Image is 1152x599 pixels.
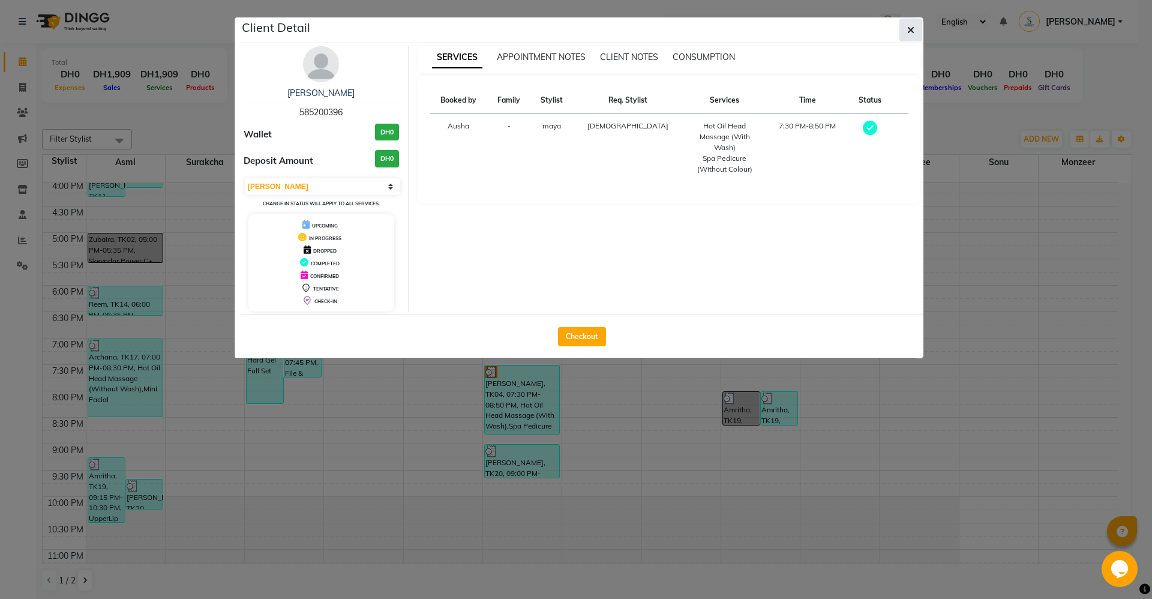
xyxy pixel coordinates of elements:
span: SERVICES [432,47,482,68]
span: COMPLETED [311,260,340,266]
span: maya [542,121,561,130]
span: [DEMOGRAPHIC_DATA] [587,121,668,130]
td: 7:30 PM-8:50 PM [766,113,849,182]
a: [PERSON_NAME] [287,88,355,98]
td: - [488,113,531,182]
small: Change in status will apply to all services. [263,200,380,206]
span: IN PROGRESS [309,235,341,241]
span: CONSUMPTION [673,52,735,62]
h3: DH0 [375,124,399,141]
h5: Client Detail [242,19,310,37]
span: DROPPED [313,248,337,254]
th: Req. Stylist [573,88,683,113]
span: Deposit Amount [244,154,313,168]
span: CONFIRMED [310,273,339,279]
button: Checkout [558,327,606,346]
span: 585200396 [299,107,343,118]
span: UPCOMING [312,223,338,229]
h3: DH0 [375,150,399,167]
div: Hot Oil Head Massage (With Wash) [690,121,759,153]
span: CLIENT NOTES [600,52,658,62]
th: Time [766,88,849,113]
th: Booked by [430,88,488,113]
img: avatar [303,46,339,82]
span: TENTATIVE [313,286,339,292]
span: Wallet [244,128,272,142]
th: Stylist [530,88,572,113]
td: Ausha [430,113,488,182]
div: Spa Pedicure (Without Colour) [690,153,759,175]
iframe: chat widget [1102,551,1140,587]
th: Family [488,88,531,113]
span: APPOINTMENT NOTES [497,52,586,62]
span: CHECK-IN [314,298,337,304]
th: Status [849,88,892,113]
th: Services [683,88,766,113]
